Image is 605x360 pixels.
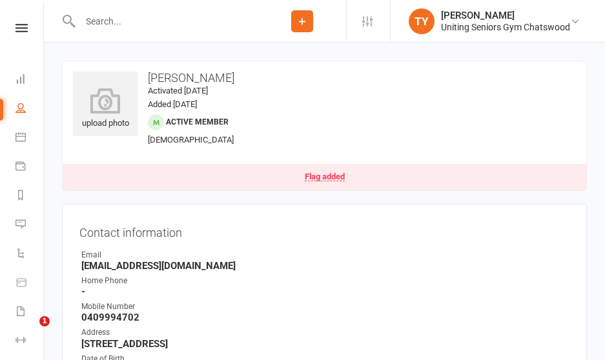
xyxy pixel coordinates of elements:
[81,338,569,350] strong: [STREET_ADDRESS]
[81,326,569,339] div: Address
[15,269,45,298] a: Product Sales
[73,72,576,85] h3: [PERSON_NAME]
[15,182,45,211] a: Reports
[305,172,345,181] div: Flag added
[81,301,569,313] div: Mobile Number
[81,286,569,297] strong: -
[409,8,435,34] div: TY
[76,12,258,30] input: Search...
[15,153,45,182] a: Payments
[81,260,569,272] strong: [EMAIL_ADDRESS][DOMAIN_NAME]
[15,66,45,95] a: Dashboard
[39,316,50,326] span: 1
[148,99,197,109] time: Added [DATE]
[148,86,208,95] time: Activated [DATE]
[81,249,569,261] div: Email
[15,124,45,153] a: Calendar
[148,135,234,145] span: [DEMOGRAPHIC_DATA]
[441,10,570,21] div: [PERSON_NAME]
[73,88,138,130] div: upload photo
[79,221,569,239] h3: Contact information
[13,316,44,347] iframe: Intercom live chat
[441,21,570,33] div: Uniting Seniors Gym Chatswood
[166,117,229,126] span: Active member
[81,312,569,323] strong: 0409994702
[15,95,45,124] a: People
[81,275,569,287] div: Home Phone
